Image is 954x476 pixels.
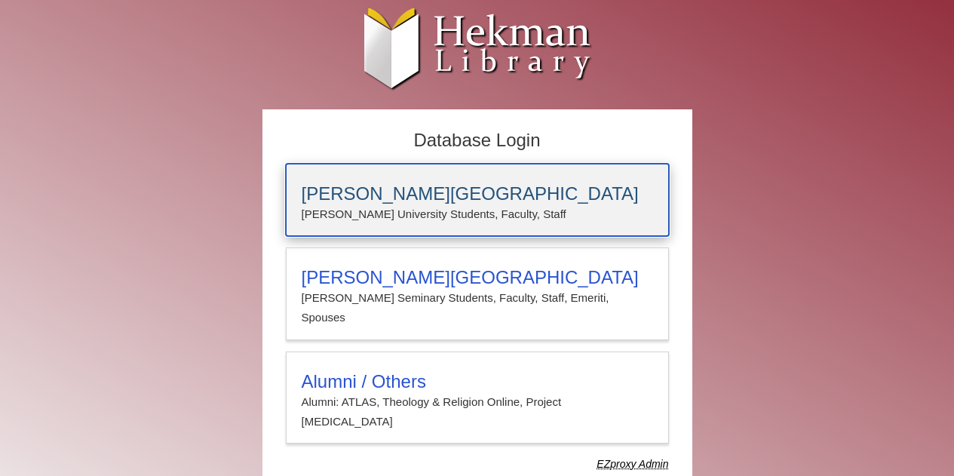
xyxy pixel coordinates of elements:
[278,125,676,156] h2: Database Login
[302,267,653,288] h3: [PERSON_NAME][GEOGRAPHIC_DATA]
[302,371,653,432] summary: Alumni / OthersAlumni: ATLAS, Theology & Religion Online, Project [MEDICAL_DATA]
[286,164,669,236] a: [PERSON_NAME][GEOGRAPHIC_DATA][PERSON_NAME] University Students, Faculty, Staff
[302,392,653,432] p: Alumni: ATLAS, Theology & Religion Online, Project [MEDICAL_DATA]
[286,247,669,340] a: [PERSON_NAME][GEOGRAPHIC_DATA][PERSON_NAME] Seminary Students, Faculty, Staff, Emeriti, Spouses
[302,183,653,204] h3: [PERSON_NAME][GEOGRAPHIC_DATA]
[597,458,668,470] dfn: Use Alumni login
[302,204,653,224] p: [PERSON_NAME] University Students, Faculty, Staff
[302,371,653,392] h3: Alumni / Others
[302,288,653,328] p: [PERSON_NAME] Seminary Students, Faculty, Staff, Emeriti, Spouses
